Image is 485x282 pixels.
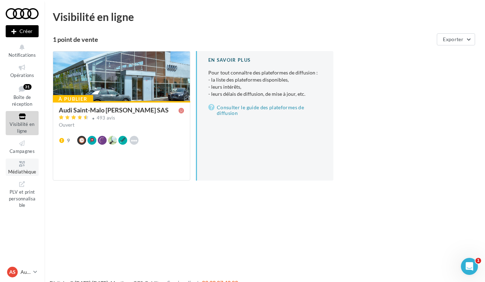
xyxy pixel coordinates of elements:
[475,258,481,264] span: 1
[59,122,74,128] span: Ouvert
[9,269,16,276] span: AS
[208,57,322,63] div: En savoir plus
[8,169,36,175] span: Médiathèque
[208,90,322,98] li: - leurs délais de diffusion, de mise à jour, etc.
[208,69,322,98] p: Pour tout connaître des plateformes de diffusion :
[53,36,434,43] div: 1 point de vente
[208,103,322,117] a: Consulter le guide des plateformes de diffusion
[6,138,39,155] a: Campagnes
[6,179,39,210] a: PLV et print personnalisable
[10,121,34,134] span: Visibilité en ligne
[6,159,39,176] a: Médiathèque
[208,76,322,83] li: - la liste des plateformes disponibles,
[12,94,32,107] span: Boîte de réception
[6,42,39,59] button: Notifications
[208,83,322,90] li: - leurs intérêts,
[6,111,39,135] a: Visibilité en ligne
[10,148,35,154] span: Campagnes
[443,36,463,42] span: Exporter
[6,265,39,279] a: AS Audi [GEOGRAPHIC_DATA]
[6,83,39,109] a: Boîte de réception31
[21,269,30,276] p: Audi [GEOGRAPHIC_DATA]
[53,95,93,103] div: À publier
[59,114,184,123] a: 493 avis
[10,72,34,78] span: Opérations
[437,33,475,45] button: Exporter
[97,116,115,120] div: 493 avis
[59,107,169,113] div: Audi Saint-Malo [PERSON_NAME] SAS
[9,52,36,58] span: Notifications
[6,25,39,37] button: Créer
[6,62,39,79] a: Opérations
[53,11,476,22] div: Visibilité en ligne
[461,258,478,275] iframe: Intercom live chat
[6,25,39,37] div: Nouvelle campagne
[67,137,70,144] div: 9
[23,84,32,90] div: 31
[9,188,36,208] span: PLV et print personnalisable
